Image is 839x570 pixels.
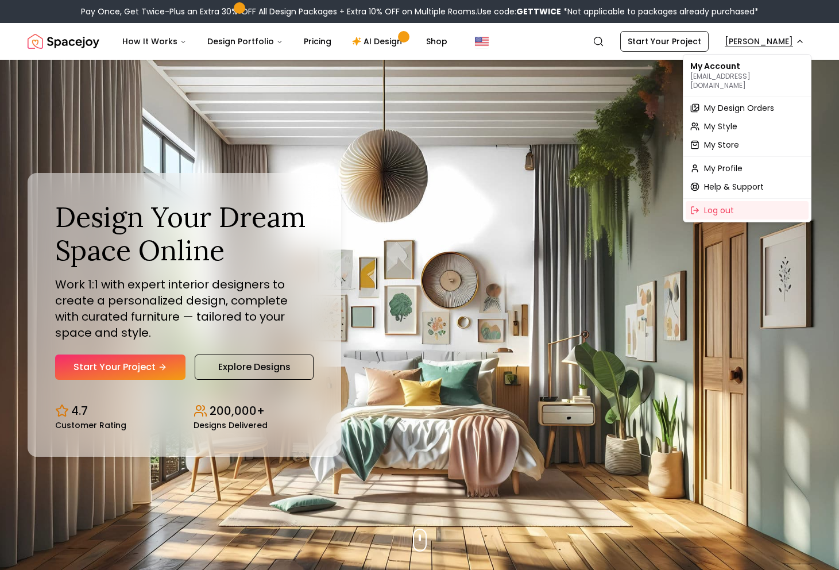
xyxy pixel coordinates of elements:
[686,57,809,94] div: My Account
[704,205,734,216] span: Log out
[686,136,809,154] a: My Store
[683,54,811,222] div: [PERSON_NAME]
[704,181,764,192] span: Help & Support
[704,121,737,132] span: My Style
[686,178,809,196] a: Help & Support
[686,99,809,117] a: My Design Orders
[704,102,774,114] span: My Design Orders
[686,117,809,136] a: My Style
[690,72,804,90] p: [EMAIL_ADDRESS][DOMAIN_NAME]
[686,159,809,178] a: My Profile
[704,139,739,151] span: My Store
[704,163,743,174] span: My Profile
